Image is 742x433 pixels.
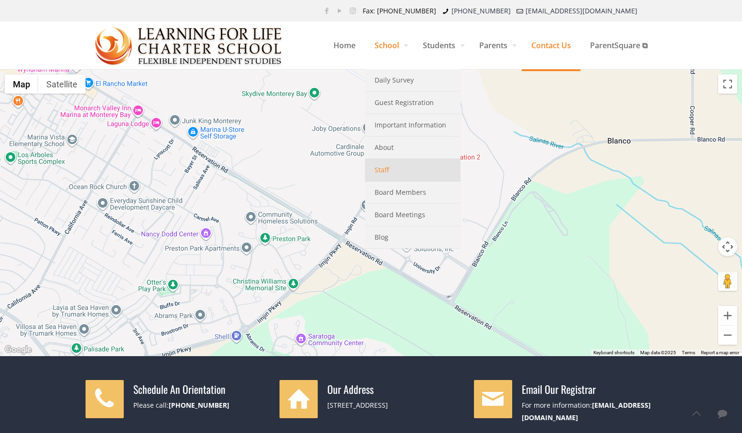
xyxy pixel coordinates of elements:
[133,382,269,396] h4: Schedule An Orientation
[522,399,657,424] div: For more information:
[365,137,461,159] a: About
[365,181,461,204] a: Board Members
[5,74,38,94] button: Show street map
[365,226,461,249] a: Blog
[718,326,737,345] button: Zoom out
[593,349,634,356] button: Keyboard shortcuts
[718,237,737,256] button: Map camera controls
[335,6,345,15] a: YouTube icon
[38,74,86,94] button: Show satellite imagery
[526,6,637,15] a: [EMAIL_ADDRESS][DOMAIN_NAME]
[375,74,414,86] span: Daily Survey
[375,164,389,176] span: Staff
[327,399,462,412] div: [STREET_ADDRESS]
[522,382,657,396] h4: Email Our Registrar
[413,31,470,60] span: Students
[375,231,388,243] span: Blog
[581,21,657,69] a: ParentSquare ⧉
[365,114,461,137] a: Important Information
[718,74,737,94] button: Toggle fullscreen view
[324,31,365,60] span: Home
[375,186,426,199] span: Board Members
[375,141,394,154] span: About
[452,6,511,15] a: [PHONE_NUMBER]
[718,272,737,291] button: Drag Pegman onto the map to open Street View
[365,21,413,69] a: School
[324,21,365,69] a: Home
[686,403,706,423] a: Back to top icon
[169,401,229,410] a: [PHONE_NUMBER]
[516,6,525,15] i: mail
[95,21,283,69] a: Learning for Life Charter School
[413,21,470,69] a: Students
[322,6,332,15] a: Facebook icon
[522,21,581,69] a: Contact Us
[718,306,737,325] button: Zoom in
[365,92,461,114] a: Guest Registration
[581,31,657,60] span: ParentSquare ⧉
[365,31,413,60] span: School
[375,96,434,109] span: Guest Registration
[375,209,425,221] span: Board Meetings
[375,119,446,131] span: Important Information
[365,69,461,92] a: Daily Survey
[640,350,676,355] span: Map data ©2025
[95,22,283,70] img: Contact Us
[2,344,34,356] a: Open this area in Google Maps (opens a new window)
[327,382,462,396] h4: Our Address
[701,350,739,355] a: Report a map error
[522,31,581,60] span: Contact Us
[470,31,522,60] span: Parents
[365,159,461,181] a: Staff
[682,350,695,355] a: Terms
[365,204,461,226] a: Board Meetings
[348,6,358,15] a: Instagram icon
[441,6,451,15] i: phone
[470,21,522,69] a: Parents
[2,344,34,356] img: Google
[133,399,269,412] div: Please call:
